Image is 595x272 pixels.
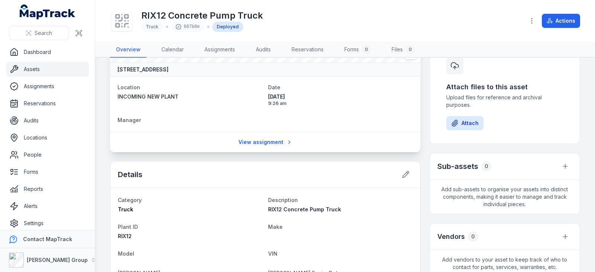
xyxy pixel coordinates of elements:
[6,164,89,179] a: Forms
[6,96,89,111] a: Reservations
[6,113,89,128] a: Audits
[250,42,277,58] a: Audits
[118,84,140,90] span: Location
[268,197,298,203] span: Description
[118,250,134,257] span: Model
[6,216,89,231] a: Settings
[268,250,277,257] span: VIN
[268,93,413,106] time: 7/22/2025, 9:26:49 AM
[20,4,75,19] a: MapTrack
[155,42,190,58] a: Calendar
[118,93,262,100] a: INCOMING NEW PLANT
[199,42,241,58] a: Assignments
[27,257,88,263] strong: [PERSON_NAME] Group
[146,24,158,29] span: Truck
[141,10,263,22] h1: RIX12 Concrete Pump Truck
[6,182,89,196] a: Reports
[6,62,89,77] a: Assets
[9,26,69,40] button: Search
[118,197,142,203] span: Category
[171,22,204,32] div: 667b0e
[268,206,341,212] span: RIX12 Concrete Pump Truck
[268,100,413,106] span: 9:26 am
[6,79,89,94] a: Assignments
[468,231,478,242] div: 0
[234,135,297,149] a: View assignment
[386,42,421,58] a: Files0
[481,161,492,172] div: 0
[118,93,178,100] span: INCOMING NEW PLANT
[338,42,377,58] a: Forms0
[118,117,141,123] span: Manager
[118,233,132,239] span: RIX12
[6,130,89,145] a: Locations
[268,93,413,100] span: [DATE]
[118,224,138,230] span: Plant ID
[437,231,465,242] h3: Vendors
[406,45,415,54] div: 0
[110,42,147,58] a: Overview
[118,206,133,212] span: Truck
[437,161,478,172] h2: Sub-assets
[268,84,280,90] span: Date
[118,66,168,73] strong: [STREET_ADDRESS]
[118,169,142,180] h2: Details
[362,45,371,54] div: 0
[446,94,563,109] span: Upload files for reference and archival purposes.
[212,22,243,32] div: Deployed
[446,116,483,130] button: Attach
[430,180,580,214] span: Add sub-assets to organise your assets into distinct components, making it easier to manage and t...
[542,14,580,28] button: Actions
[23,236,72,242] strong: Contact MapTrack
[6,45,89,60] a: Dashboard
[268,224,283,230] span: Make
[446,82,563,92] h3: Attach files to this asset
[6,147,89,162] a: People
[35,29,52,37] span: Search
[286,42,329,58] a: Reservations
[6,199,89,214] a: Alerts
